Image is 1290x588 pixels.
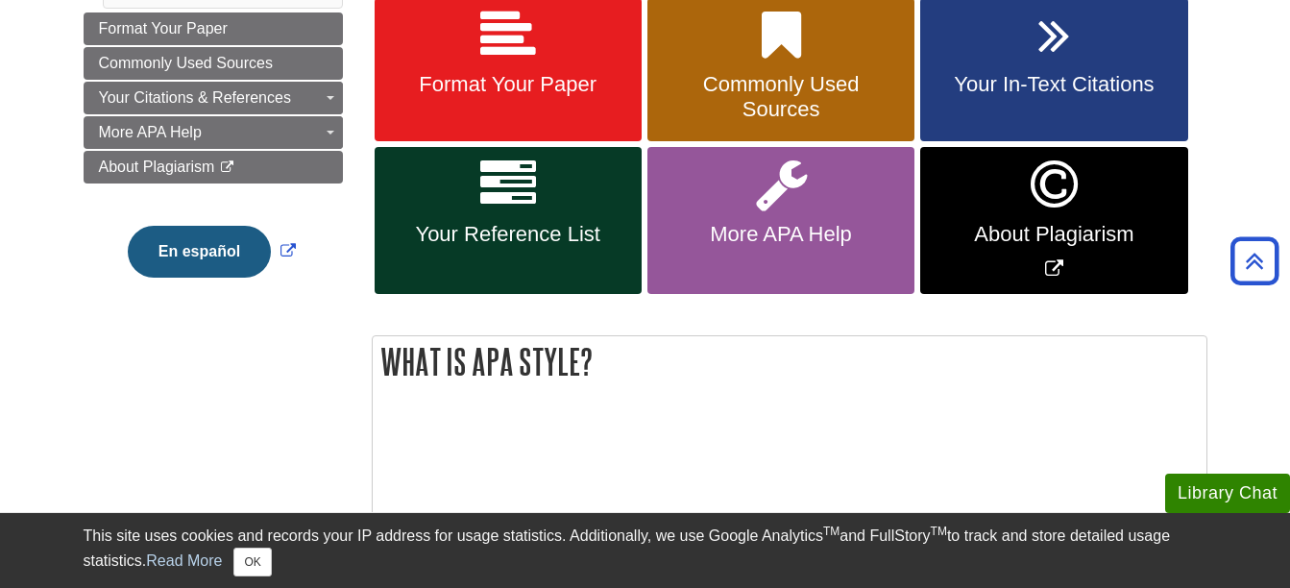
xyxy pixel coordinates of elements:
a: About Plagiarism [84,151,343,184]
a: Link opens in new window [123,243,301,259]
a: Format Your Paper [84,12,343,45]
sup: TM [823,525,840,538]
a: Commonly Used Sources [84,47,343,80]
span: Your Reference List [389,222,627,247]
a: More APA Help [647,147,914,294]
span: Your In-Text Citations [935,72,1173,97]
a: Your Citations & References [84,82,343,114]
span: More APA Help [662,222,900,247]
button: Library Chat [1165,474,1290,513]
sup: TM [931,525,947,538]
button: En español [128,226,271,278]
a: Read More [146,552,222,569]
span: About Plagiarism [935,222,1173,247]
a: Back to Top [1224,248,1285,274]
i: This link opens in a new window [219,161,235,174]
span: Format Your Paper [389,72,627,97]
a: Your Reference List [375,147,642,294]
span: Commonly Used Sources [662,72,900,122]
span: Format Your Paper [99,20,228,37]
a: Link opens in new window [920,147,1187,294]
a: More APA Help [84,116,343,149]
span: More APA Help [99,124,202,140]
button: Close [233,548,271,576]
span: About Plagiarism [99,159,215,175]
span: Commonly Used Sources [99,55,273,71]
h2: What is APA Style? [373,336,1206,387]
span: Your Citations & References [99,89,291,106]
div: This site uses cookies and records your IP address for usage statistics. Additionally, we use Goo... [84,525,1207,576]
